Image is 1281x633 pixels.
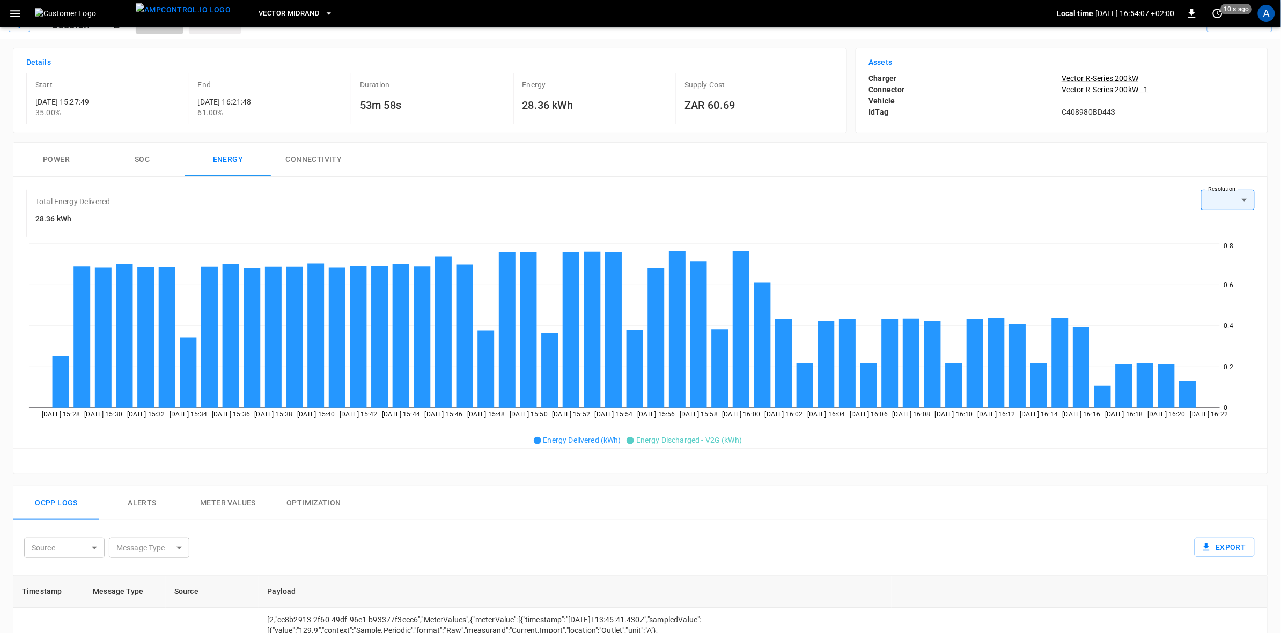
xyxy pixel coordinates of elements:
[99,143,185,177] button: SOC
[42,411,80,419] tspan: [DATE] 15:28
[1195,538,1255,557] button: Export
[1062,107,1255,117] p: C408980BD443
[869,107,1062,118] p: IdTag
[1105,411,1143,419] tspan: [DATE] 16:18
[13,576,84,608] th: Timestamp
[1224,281,1233,289] tspan: 0.6
[1224,242,1233,250] tspan: 0.8
[467,411,505,419] tspan: [DATE] 15:48
[35,107,185,118] p: 35.00 %
[1224,404,1228,412] tspan: 0
[1063,411,1101,419] tspan: [DATE] 16:16
[185,143,271,177] button: Energy
[684,79,834,90] p: Supply Cost
[360,79,509,90] p: Duration
[1062,95,1255,106] p: -
[935,411,973,419] tspan: [DATE] 16:10
[166,576,259,608] th: Source
[13,486,99,520] button: Ocpp logs
[35,79,185,90] p: Start
[723,411,761,419] tspan: [DATE] 16:00
[850,411,888,419] tspan: [DATE] 16:06
[684,96,834,114] h6: ZAR 60.69
[271,143,357,177] button: Connectivity
[382,411,420,419] tspan: [DATE] 15:44
[869,57,1255,69] h6: Assets
[1209,185,1235,193] label: Resolution
[869,73,1062,84] p: Charger
[595,411,633,419] tspan: [DATE] 15:54
[522,79,672,90] p: Energy
[26,57,834,69] h6: Details
[35,96,185,107] p: [DATE] 15:27:49
[543,436,621,444] span: Energy Delivered (kWh)
[510,411,548,419] tspan: [DATE] 15:50
[1221,4,1253,14] span: 10 s ago
[212,411,250,419] tspan: [DATE] 15:36
[1224,363,1233,371] tspan: 0.2
[170,411,208,419] tspan: [DATE] 15:34
[765,411,803,419] tspan: [DATE] 16:02
[35,8,131,19] img: Customer Logo
[297,411,335,419] tspan: [DATE] 15:40
[35,196,110,207] p: Total Energy Delivered
[977,411,1015,419] tspan: [DATE] 16:12
[1209,5,1226,22] button: set refresh interval
[198,96,347,107] p: [DATE] 16:21:48
[1190,411,1228,419] tspan: [DATE] 16:22
[1147,411,1186,419] tspan: [DATE] 16:20
[636,436,742,444] span: Energy Discharged - V2G (kWh)
[136,3,231,17] img: ampcontrol.io logo
[198,107,347,118] p: 61.00%
[1057,8,1094,19] p: Local time
[99,486,185,520] button: Alerts
[807,411,845,419] tspan: [DATE] 16:04
[259,8,319,20] span: Vector Midrand
[185,486,271,520] button: Meter Values
[1224,322,1233,330] tspan: 0.4
[893,411,931,419] tspan: [DATE] 16:08
[127,411,165,419] tspan: [DATE] 15:32
[552,411,590,419] tspan: [DATE] 15:52
[637,411,675,419] tspan: [DATE] 15:56
[1258,5,1275,22] div: profile-icon
[198,79,347,90] p: End
[259,576,891,608] th: Payload
[522,96,672,114] h6: 28.36 kWh
[425,411,463,419] tspan: [DATE] 15:46
[340,411,378,419] tspan: [DATE] 15:42
[84,576,166,608] th: Message Type
[680,411,718,419] tspan: [DATE] 15:58
[84,411,122,419] tspan: [DATE] 15:30
[271,486,357,520] button: Optimization
[360,96,509,114] h6: 53m 58s
[1096,8,1175,19] p: [DATE] 16:54:07 +02:00
[869,84,1062,95] p: Connector
[254,411,292,419] tspan: [DATE] 15:38
[254,3,337,24] button: Vector Midrand
[13,143,99,177] button: Power
[1062,84,1255,95] a: Vector R-Series 200kW - 1
[1020,411,1058,419] tspan: [DATE] 16:14
[1062,73,1255,84] a: Vector R-Series 200kW
[35,213,110,225] h6: 28.36 kWh
[869,95,1062,107] p: Vehicle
